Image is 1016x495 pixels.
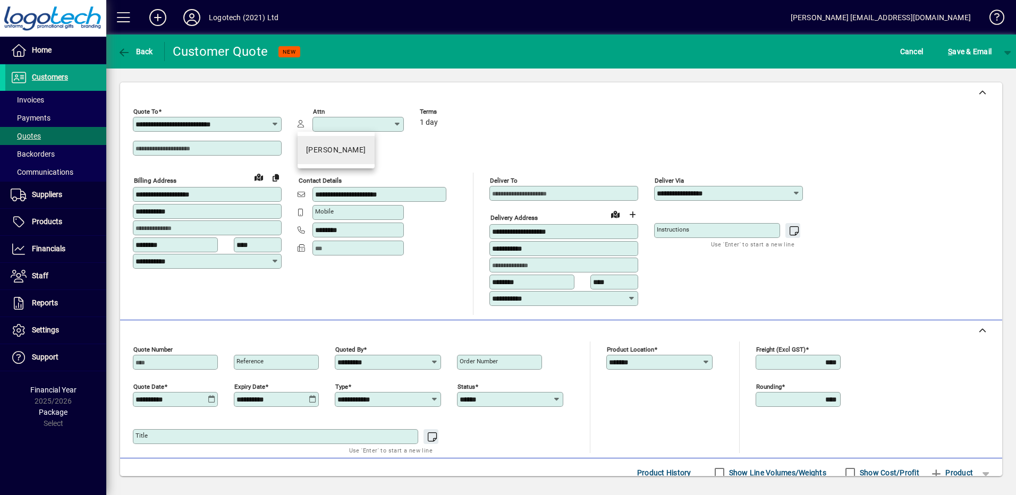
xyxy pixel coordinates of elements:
span: Staff [32,271,48,280]
span: Back [117,47,153,56]
span: Product [930,464,973,481]
span: Suppliers [32,190,62,199]
span: Backorders [11,150,55,158]
span: Customers [32,73,68,81]
span: Invoices [11,96,44,104]
mat-hint: Use 'Enter' to start a new line [349,444,433,456]
a: Communications [5,163,106,181]
a: Invoices [5,91,106,109]
button: Copy to Delivery address [267,169,284,186]
mat-label: Quote To [133,108,158,115]
mat-label: Instructions [657,226,689,233]
button: Back [115,42,156,61]
button: Choose address [624,206,641,223]
span: Package [39,408,67,416]
button: Product History [633,463,696,482]
mat-label: Order number [460,357,498,365]
a: Payments [5,109,106,127]
span: Financial Year [30,386,77,394]
div: Customer Quote [173,43,268,60]
mat-option: James Cao [298,136,375,164]
button: Profile [175,8,209,27]
a: Knowledge Base [981,2,1003,37]
button: Cancel [898,42,926,61]
button: Save & Email [943,42,997,61]
a: Staff [5,263,106,289]
a: Reports [5,290,106,317]
mat-label: Attn [313,108,325,115]
app-page-header-button: Back [106,42,165,61]
mat-label: Rounding [756,382,782,390]
label: Show Line Volumes/Weights [727,467,826,478]
mat-hint: Use 'Enter' to start a new line [711,238,794,250]
mat-label: Product location [607,345,654,353]
mat-label: Deliver via [655,177,684,184]
mat-label: Type [335,382,348,390]
button: Product [925,463,978,482]
span: NEW [283,48,296,55]
a: Suppliers [5,182,106,208]
span: Financials [32,244,65,253]
div: [PERSON_NAME] [EMAIL_ADDRESS][DOMAIN_NAME] [791,9,971,26]
mat-label: Reference [236,357,264,365]
mat-label: Status [458,382,475,390]
a: Products [5,209,106,235]
span: Support [32,353,58,361]
span: Quotes [11,132,41,140]
span: Settings [32,326,59,334]
a: View on map [250,168,267,185]
span: S [948,47,952,56]
a: Backorders [5,145,106,163]
span: Reports [32,298,58,307]
span: Communications [11,168,73,176]
label: Show Cost/Profit [858,467,919,478]
button: Add [141,8,175,27]
div: Logotech (2021) Ltd [209,9,278,26]
a: View on map [607,206,624,223]
a: Settings [5,317,106,344]
span: Terms [420,108,484,115]
a: Financials [5,236,106,262]
a: Home [5,37,106,64]
span: Cancel [900,43,924,60]
mat-label: Mobile [315,208,334,215]
span: 1 day [420,118,438,127]
span: Home [32,46,52,54]
mat-label: Quote number [133,345,173,353]
a: Support [5,344,106,371]
span: ave & Email [948,43,992,60]
mat-label: Quote date [133,382,164,390]
a: Quotes [5,127,106,145]
mat-label: Deliver To [490,177,518,184]
mat-label: Freight (excl GST) [756,345,806,353]
span: Products [32,217,62,226]
mat-label: Quoted by [335,345,363,353]
span: Product History [637,464,691,481]
div: [PERSON_NAME] [306,144,366,156]
mat-label: Title [136,432,148,439]
mat-label: Expiry date [234,382,265,390]
span: Payments [11,114,50,122]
